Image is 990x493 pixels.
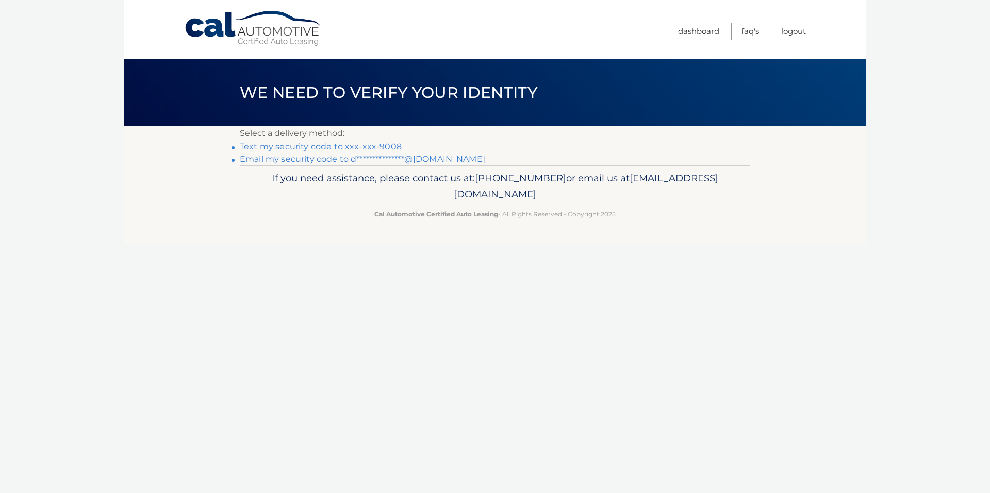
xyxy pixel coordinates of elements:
[678,23,719,40] a: Dashboard
[240,126,750,141] p: Select a delivery method:
[240,142,402,151] a: Text my security code to xxx-xxx-9008
[246,209,744,219] p: - All Rights Reserved - Copyright 2025
[184,10,323,47] a: Cal Automotive
[374,210,498,218] strong: Cal Automotive Certified Auto Leasing
[781,23,806,40] a: Logout
[246,170,744,203] p: If you need assistance, please contact us at: or email us at
[475,172,566,184] span: [PHONE_NUMBER]
[240,83,537,102] span: We need to verify your identity
[741,23,759,40] a: FAQ's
